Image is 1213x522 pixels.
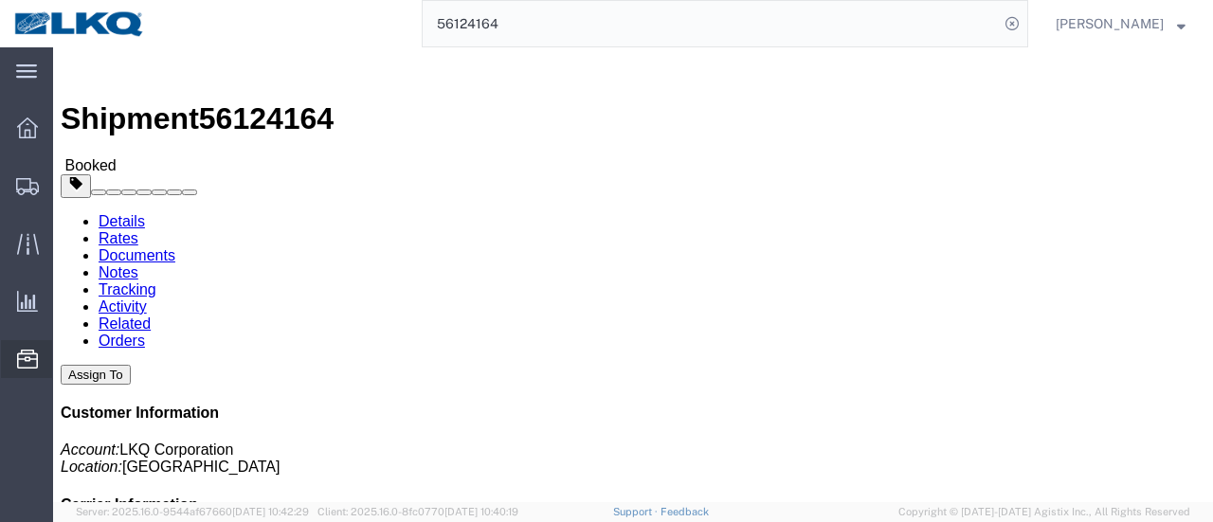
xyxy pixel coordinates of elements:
[1055,12,1186,35] button: [PERSON_NAME]
[317,506,518,517] span: Client: 2025.16.0-8fc0770
[13,9,146,38] img: logo
[661,506,709,517] a: Feedback
[1056,13,1164,34] span: Jason Voyles
[53,47,1213,502] iframe: FS Legacy Container
[898,504,1190,520] span: Copyright © [DATE]-[DATE] Agistix Inc., All Rights Reserved
[444,506,518,517] span: [DATE] 10:40:19
[232,506,309,517] span: [DATE] 10:42:29
[423,1,999,46] input: Search for shipment number, reference number
[76,506,309,517] span: Server: 2025.16.0-9544af67660
[613,506,661,517] a: Support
